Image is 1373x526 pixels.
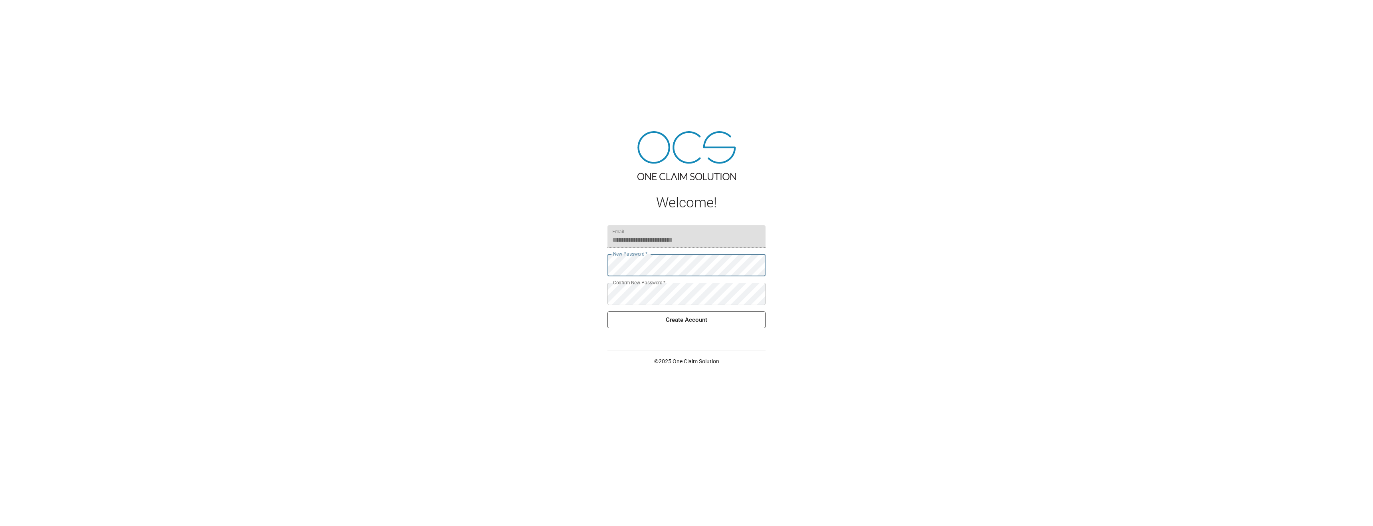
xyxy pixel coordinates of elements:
label: Confirm New Password [613,279,665,286]
label: New Password [613,250,647,257]
p: © 2025 One Claim Solution [607,357,766,365]
img: ocs-logo-tra.png [637,131,736,180]
img: ocs-logo-white-transparent.png [10,5,42,21]
h1: Welcome! [607,195,766,211]
label: Email [612,228,624,235]
button: Create Account [607,311,766,328]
